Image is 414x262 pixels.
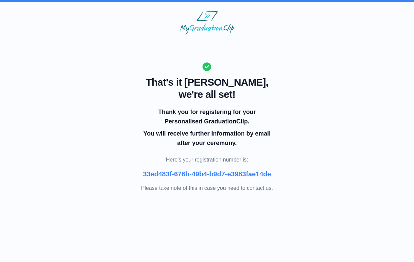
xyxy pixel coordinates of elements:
b: 33ed483f-676b-49b4-b9d7-e3983fae14de [143,170,271,178]
span: we're all set! [141,88,273,100]
p: You will receive further information by email after your ceremony. [142,129,272,148]
p: Here's your registration number is: [141,156,273,164]
span: That's it [PERSON_NAME], [141,76,273,88]
p: Please take note of this in case you need to contact us. [141,184,273,192]
img: MyGraduationClip [180,11,234,34]
p: Thank you for registering for your Personalised GraduationClip. [142,107,272,126]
